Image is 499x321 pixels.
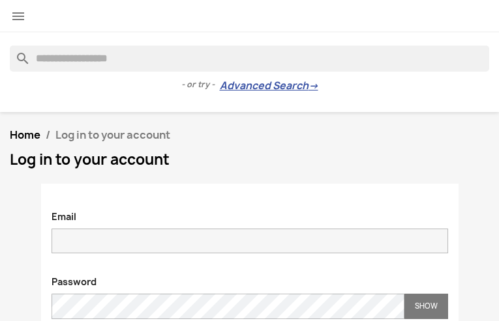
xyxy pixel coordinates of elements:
[10,152,489,167] h1: Log in to your account
[10,46,489,72] input: Search
[220,79,318,92] a: Advanced Search→
[181,78,220,91] span: - or try -
[10,8,26,24] i: 
[42,204,86,223] label: Email
[55,128,170,142] span: Log in to your account
[10,128,40,142] a: Home
[404,294,448,319] button: Show
[10,46,25,61] i: search
[52,294,404,319] input: Password input
[309,79,318,92] span: →
[42,269,106,288] label: Password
